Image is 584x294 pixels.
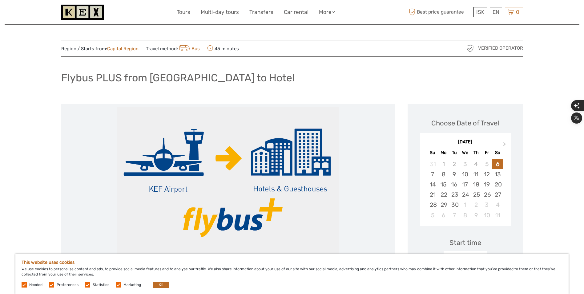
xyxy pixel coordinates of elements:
a: Bus [178,46,200,51]
a: More [319,8,335,17]
span: Best price guarantee [408,7,472,17]
a: Car rental [284,8,308,17]
div: Not available Wednesday, September 3rd, 2025 [460,159,470,169]
span: Verified Operator [478,45,523,51]
div: Choose Saturday, September 27th, 2025 [492,190,503,200]
div: Choose Saturday, October 11th, 2025 [492,210,503,220]
div: Fr [481,149,492,157]
div: EN [490,7,502,17]
div: Choose Tuesday, September 30th, 2025 [449,200,460,210]
div: Choose Wednesday, October 1st, 2025 [460,200,470,210]
div: Choose Monday, September 29th, 2025 [438,200,449,210]
div: Choose Monday, September 8th, 2025 [438,169,449,179]
div: Sa [492,149,503,157]
div: Choose Thursday, September 18th, 2025 [471,179,481,190]
div: Th [471,149,481,157]
button: OK [153,282,169,288]
img: verified_operator_grey_128.png [465,43,475,53]
a: Capital Region [107,46,139,51]
span: 0 [515,9,520,15]
div: Choose Friday, October 3rd, 2025 [481,200,492,210]
div: Not available Thursday, September 4th, 2025 [471,159,481,169]
div: Choose Thursday, September 11th, 2025 [471,169,481,179]
div: Not available Tuesday, September 2nd, 2025 [449,159,460,169]
div: Open ticket [444,251,487,265]
div: Start time [449,238,481,247]
a: Transfers [249,8,273,17]
span: 45 minutes [207,44,239,53]
div: Not available Sunday, August 31st, 2025 [427,159,438,169]
div: Choose Wednesday, September 24th, 2025 [460,190,470,200]
div: Choose Friday, September 19th, 2025 [481,179,492,190]
span: Travel method: [146,44,200,53]
div: Choose Monday, September 22nd, 2025 [438,190,449,200]
div: We [460,149,470,157]
label: Needed [29,282,42,288]
img: a771a4b2aca44685afd228bf32f054e4_main_slider.png [117,107,339,255]
span: ISK [476,9,484,15]
label: Marketing [123,282,141,288]
div: Choose Tuesday, September 9th, 2025 [449,169,460,179]
div: Choose Saturday, October 4th, 2025 [492,200,503,210]
label: Preferences [57,282,79,288]
div: Choose Saturday, September 20th, 2025 [492,179,503,190]
a: Tours [177,8,190,17]
div: Choose Friday, September 26th, 2025 [481,190,492,200]
div: Choose Friday, September 12th, 2025 [481,169,492,179]
div: Not available Friday, September 5th, 2025 [481,159,492,169]
div: Choose Date of Travel [431,118,499,128]
div: Choose Sunday, September 21st, 2025 [427,190,438,200]
div: Choose Thursday, October 2nd, 2025 [471,200,481,210]
div: Choose Sunday, September 14th, 2025 [427,179,438,190]
div: Choose Thursday, September 25th, 2025 [471,190,481,200]
div: Su [427,149,438,157]
span: Region / Starts from: [61,46,139,52]
div: Choose Sunday, October 5th, 2025 [427,210,438,220]
div: Choose Wednesday, September 17th, 2025 [460,179,470,190]
div: Choose Tuesday, October 7th, 2025 [449,210,460,220]
div: Choose Saturday, September 6th, 2025 [492,159,503,169]
img: 1261-44dab5bb-39f8-40da-b0c2-4d9fce00897c_logo_small.jpg [61,5,104,20]
button: Open LiveChat chat widget [71,10,78,17]
div: month 2025-09 [422,159,509,220]
div: Choose Saturday, September 13th, 2025 [492,169,503,179]
h5: This website uses cookies [22,260,562,265]
div: Choose Wednesday, October 8th, 2025 [460,210,470,220]
div: Choose Tuesday, September 23rd, 2025 [449,190,460,200]
button: Next Month [500,141,510,150]
label: Statistics [93,282,109,288]
p: We're away right now. Please check back later! [9,11,70,16]
div: Tu [449,149,460,157]
a: Multi-day tours [201,8,239,17]
div: Choose Friday, October 10th, 2025 [481,210,492,220]
div: Choose Sunday, September 7th, 2025 [427,169,438,179]
div: Choose Thursday, October 9th, 2025 [471,210,481,220]
div: Choose Tuesday, September 16th, 2025 [449,179,460,190]
div: Not available Monday, September 1st, 2025 [438,159,449,169]
div: Mo [438,149,449,157]
h1: Flybus PLUS from [GEOGRAPHIC_DATA] to Hotel [61,71,295,84]
div: Choose Monday, September 15th, 2025 [438,179,449,190]
div: We use cookies to personalise content and ads, to provide social media features and to analyse ou... [15,254,569,294]
div: Choose Sunday, September 28th, 2025 [427,200,438,210]
div: Choose Monday, October 6th, 2025 [438,210,449,220]
div: Choose Wednesday, September 10th, 2025 [460,169,470,179]
div: [DATE] [420,139,511,145]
